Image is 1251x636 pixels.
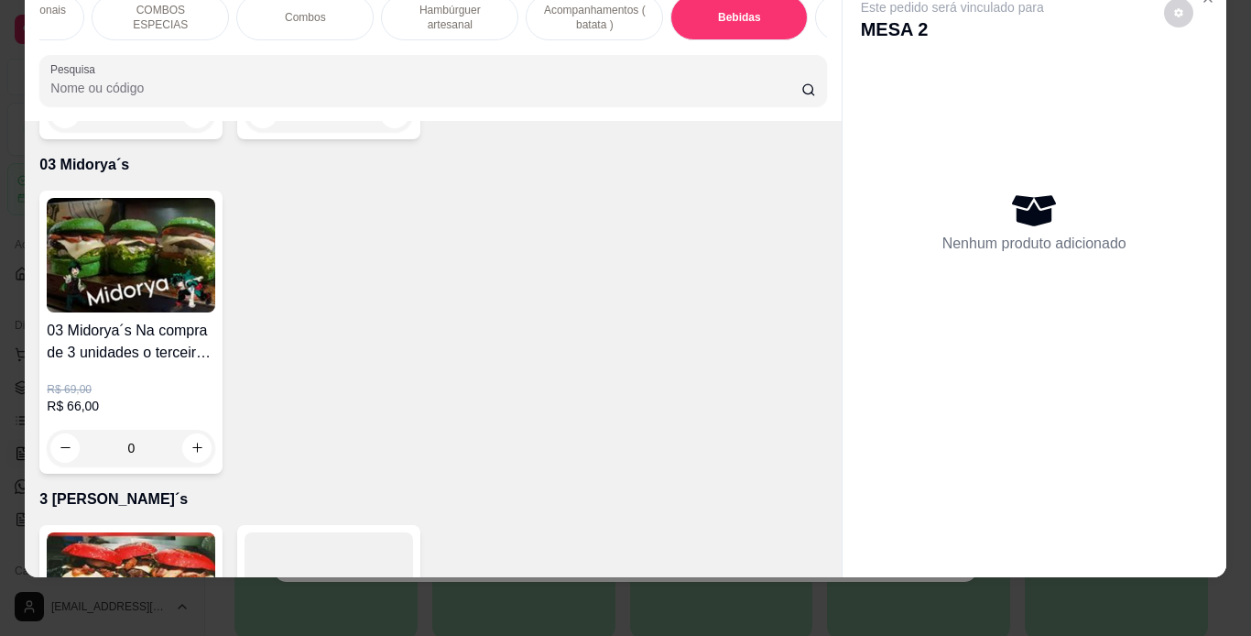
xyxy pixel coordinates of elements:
p: 03 Midorya´s [39,154,826,176]
p: Acompanhamentos ( batata ) [541,3,647,32]
h4: 03 Midorya´s Na compra de 3 unidades o terceiro sai por apenas 20,00 reais 🍔 [47,320,215,364]
p: R$ 66,00 [47,397,215,415]
p: Bebidas [718,10,761,25]
p: Combos [285,10,326,25]
p: MESA 2 [861,16,1044,42]
input: Pesquisa [50,79,801,97]
p: Hambúrguer artesanal [397,3,503,32]
img: product-image [47,198,215,313]
label: Pesquisa [50,61,102,77]
p: Nenhum produto adicionado [942,233,1126,255]
p: R$ 69,00 [47,382,215,397]
p: 3 [PERSON_NAME]´s [39,488,826,510]
p: COMBOS ESPECIAS [107,3,213,32]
